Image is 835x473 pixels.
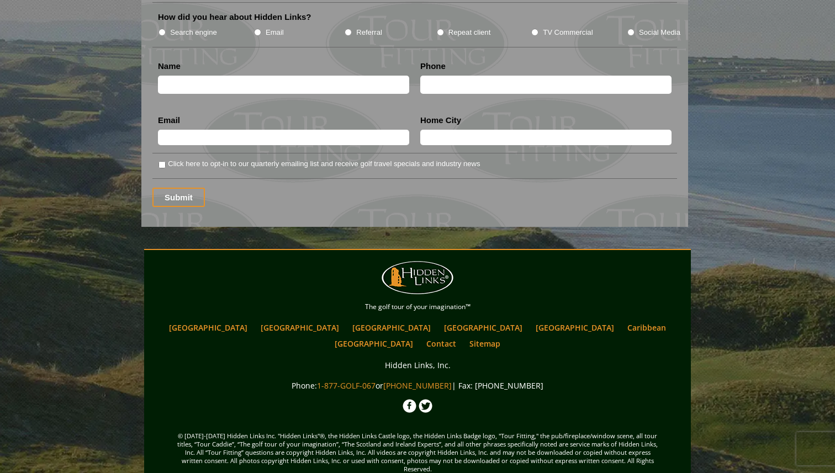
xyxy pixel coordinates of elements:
[438,320,528,336] a: [GEOGRAPHIC_DATA]
[543,27,593,38] label: TV Commercial
[147,358,688,372] p: Hidden Links, Inc.
[266,27,284,38] label: Email
[639,27,680,38] label: Social Media
[168,158,480,169] label: Click here to opt-in to our quarterly emailing list and receive golf travel specials and industry...
[464,336,506,352] a: Sitemap
[158,115,180,126] label: Email
[255,320,345,336] a: [GEOGRAPHIC_DATA]
[152,188,205,207] input: Submit
[403,399,416,413] img: Facebook
[420,115,461,126] label: Home City
[329,336,419,352] a: [GEOGRAPHIC_DATA]
[163,320,253,336] a: [GEOGRAPHIC_DATA]
[421,336,462,352] a: Contact
[420,61,446,72] label: Phone
[158,61,181,72] label: Name
[317,380,376,391] a: 1-877-GOLF-067
[158,12,311,23] label: How did you hear about Hidden Links?
[356,27,382,38] label: Referral
[383,380,452,391] a: [PHONE_NUMBER]
[147,379,688,392] p: Phone: or | Fax: [PHONE_NUMBER]
[147,301,688,313] p: The golf tour of your imagination™
[347,320,436,336] a: [GEOGRAPHIC_DATA]
[530,320,620,336] a: [GEOGRAPHIC_DATA]
[419,399,432,413] img: Twitter
[448,27,491,38] label: Repeat client
[170,27,217,38] label: Search engine
[622,320,672,336] a: Caribbean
